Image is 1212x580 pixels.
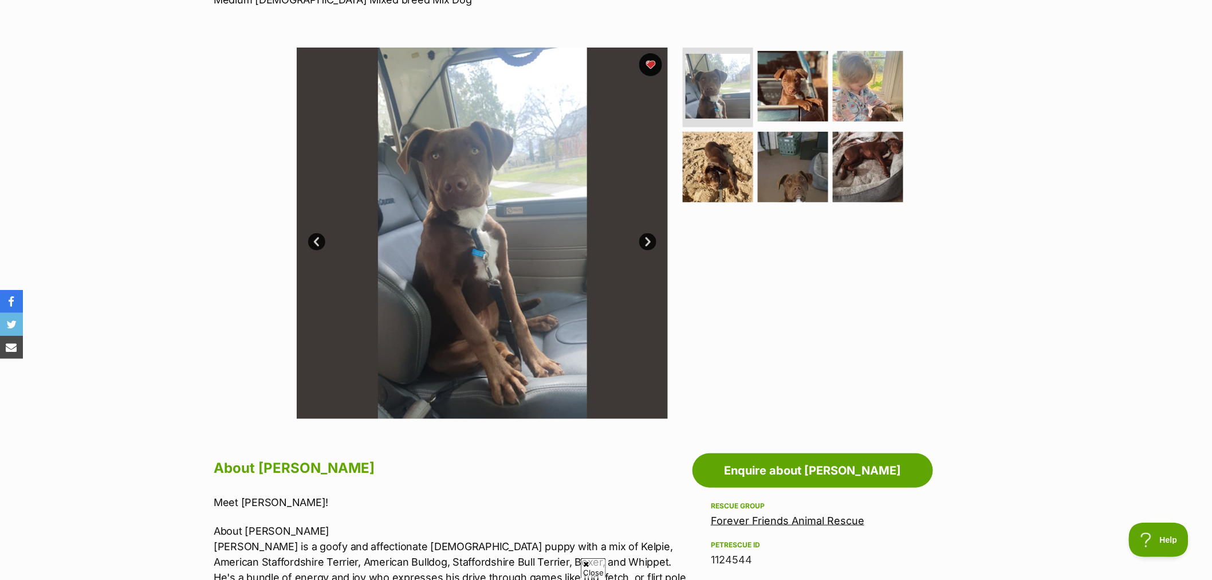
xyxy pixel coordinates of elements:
[833,132,903,202] img: Photo of Murphy
[758,132,828,202] img: Photo of Murphy
[581,558,606,578] span: Close
[214,495,687,510] p: Meet [PERSON_NAME]!
[686,54,750,119] img: Photo of Murphy
[639,53,662,76] button: favourite
[1129,523,1189,557] iframe: Help Scout Beacon - Open
[711,515,864,527] a: Forever Friends Animal Rescue
[297,48,668,419] img: Photo of Murphy
[711,552,915,568] div: 1124544
[683,132,753,202] img: Photo of Murphy
[639,233,656,250] a: Next
[758,51,828,122] img: Photo of Murphy
[711,540,915,550] div: PetRescue ID
[833,51,903,122] img: Photo of Murphy
[308,233,325,250] a: Prev
[711,501,915,511] div: Rescue group
[692,453,933,488] a: Enquire about [PERSON_NAME]
[214,456,687,481] h2: About [PERSON_NAME]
